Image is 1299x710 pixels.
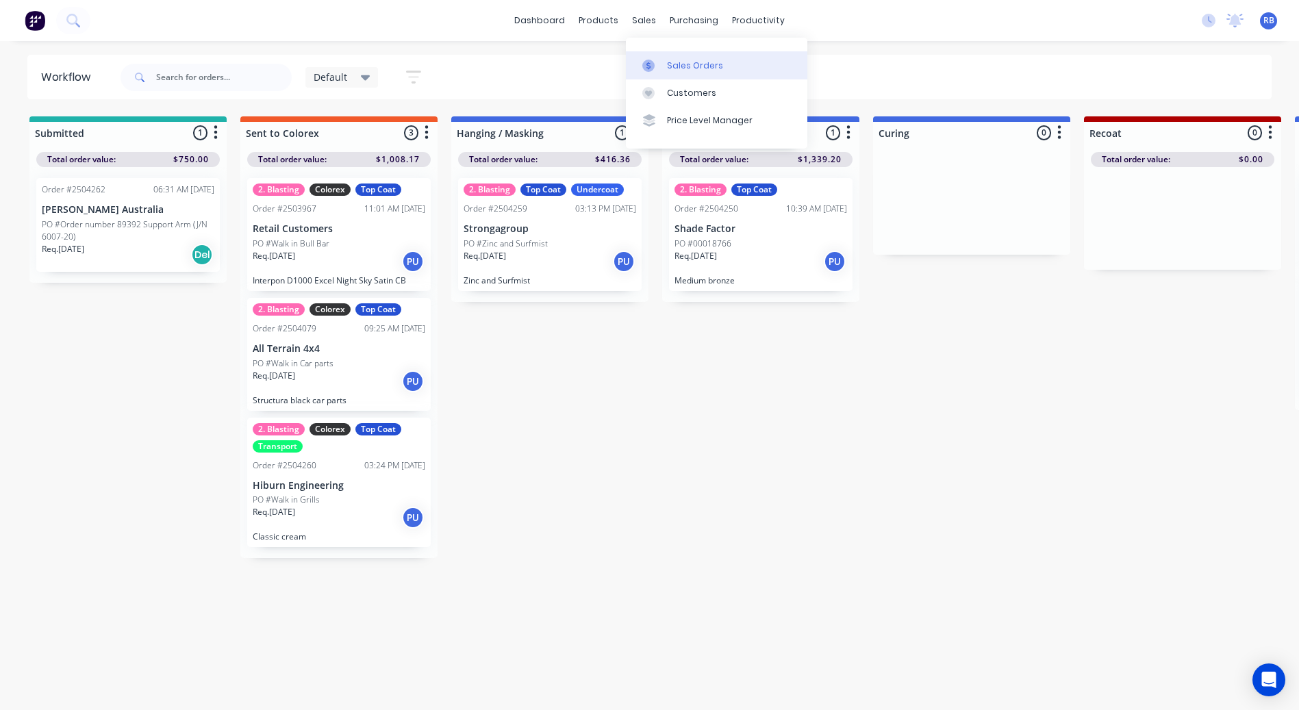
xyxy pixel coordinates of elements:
div: 2. Blasting [253,303,305,316]
div: 06:31 AM [DATE] [153,183,214,196]
p: Shade Factor [674,223,847,235]
p: Req. [DATE] [253,370,295,382]
input: Search for orders... [156,64,292,91]
div: 03:24 PM [DATE] [364,459,425,472]
div: Open Intercom Messenger [1252,663,1285,696]
div: Undercoat [571,183,624,196]
div: 2. BlastingColorexTop CoatTransportOrder #250426003:24 PM [DATE]Hiburn EngineeringPO #Walk in Gri... [247,418,431,548]
div: PU [402,370,424,392]
div: 2. Blasting [464,183,516,196]
div: PU [824,251,846,272]
div: Order #2504079 [253,322,316,335]
p: Strongagroup [464,223,636,235]
a: Customers [626,79,807,107]
p: Req. [DATE] [42,243,84,255]
div: 09:25 AM [DATE] [364,322,425,335]
p: Req. [DATE] [253,250,295,262]
img: Factory [25,10,45,31]
p: Interpon D1000 Excel Night Sky Satin CB [253,275,425,286]
span: $0.00 [1239,153,1263,166]
div: 2. Blasting [253,183,305,196]
p: Req. [DATE] [253,506,295,518]
div: Order #2504260 [253,459,316,472]
div: Colorex [310,183,351,196]
div: Order #250426206:31 AM [DATE][PERSON_NAME] AustraliaPO #Order number 89392 Support Arm (J/N 6007-... [36,178,220,272]
span: $416.36 [595,153,631,166]
div: 2. BlastingTop CoatOrder #250425010:39 AM [DATE]Shade FactorPO #00018766Req.[DATE]PUMedium bronze [669,178,853,291]
p: Req. [DATE] [674,250,717,262]
span: Total order value: [1102,153,1170,166]
span: Total order value: [680,153,748,166]
div: Colorex [310,303,351,316]
div: Del [191,244,213,266]
a: dashboard [507,10,572,31]
span: $750.00 [173,153,209,166]
p: PO #Order number 89392 Support Arm (J/N 6007-20) [42,218,214,243]
span: Total order value: [469,153,538,166]
div: Transport [253,440,303,453]
div: Order #2504250 [674,203,738,215]
div: 03:13 PM [DATE] [575,203,636,215]
div: Top Coat [731,183,777,196]
div: sales [625,10,663,31]
span: Total order value: [47,153,116,166]
div: 2. BlastingTop CoatUndercoatOrder #250425903:13 PM [DATE]StrongagroupPO #Zinc and SurfmistReq.[DA... [458,178,642,291]
p: Hiburn Engineering [253,480,425,492]
div: Colorex [310,423,351,435]
span: $1,008.17 [376,153,420,166]
p: Classic cream [253,531,425,542]
div: Sales Orders [667,60,723,72]
p: All Terrain 4x4 [253,343,425,355]
span: Default [314,70,347,84]
div: Top Coat [355,423,401,435]
div: Customers [667,87,716,99]
div: Top Coat [355,303,401,316]
p: [PERSON_NAME] Australia [42,204,214,216]
div: 2. BlastingColorexTop CoatOrder #250407909:25 AM [DATE]All Terrain 4x4PO #Walk in Car partsReq.[D... [247,298,431,411]
a: Sales Orders [626,51,807,79]
p: PO #00018766 [674,238,731,250]
div: PU [402,251,424,272]
p: Zinc and Surfmist [464,275,636,286]
p: PO #Walk in Car parts [253,357,333,370]
p: PO #Walk in Bull Bar [253,238,329,250]
p: PO #Zinc and Surfmist [464,238,548,250]
div: products [572,10,625,31]
div: Order #2504262 [42,183,105,196]
div: PU [402,507,424,529]
div: Top Coat [520,183,566,196]
a: Price Level Manager [626,107,807,134]
div: purchasing [663,10,725,31]
div: 11:01 AM [DATE] [364,203,425,215]
p: Req. [DATE] [464,250,506,262]
div: 2. BlastingColorexTop CoatOrder #250396711:01 AM [DATE]Retail CustomersPO #Walk in Bull BarReq.[D... [247,178,431,291]
span: RB [1263,14,1274,27]
div: Price Level Manager [667,114,753,127]
div: PU [613,251,635,272]
span: $1,339.20 [798,153,842,166]
div: productivity [725,10,792,31]
div: Workflow [41,69,97,86]
span: Total order value: [258,153,327,166]
div: Order #2504259 [464,203,527,215]
div: Order #2503967 [253,203,316,215]
p: PO #Walk in Grills [253,494,320,506]
div: Top Coat [355,183,401,196]
div: 2. Blasting [253,423,305,435]
p: Retail Customers [253,223,425,235]
p: Medium bronze [674,275,847,286]
div: 10:39 AM [DATE] [786,203,847,215]
div: 2. Blasting [674,183,727,196]
p: Structura black car parts [253,395,425,405]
